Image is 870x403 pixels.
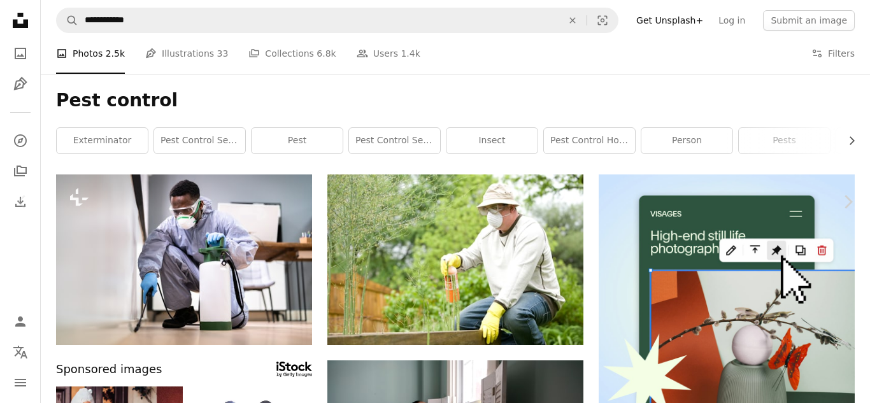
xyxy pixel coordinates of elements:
[57,8,78,32] button: Search Unsplash
[8,309,33,334] a: Log in / Sign up
[811,33,855,74] button: Filters
[56,174,312,345] img: Pest Control Exterminator Man Spraying Termite Pesticide In Office
[739,128,830,153] a: pests
[56,89,855,112] h1: Pest control
[327,174,583,345] img: man in white long sleeve shirt and blue denim jeans sitting on brown wooden fence during
[56,360,162,379] span: Sponsored images
[544,128,635,153] a: pest control home
[559,8,587,32] button: Clear
[154,128,245,153] a: pest control services
[56,8,618,33] form: Find visuals sitewide
[248,33,336,74] a: Collections 6.8k
[8,41,33,66] a: Photos
[587,8,618,32] button: Visual search
[825,141,870,263] a: Next
[217,46,229,60] span: 33
[349,128,440,153] a: pest control service
[317,46,336,60] span: 6.8k
[401,46,420,60] span: 1.4k
[711,10,753,31] a: Log in
[840,128,855,153] button: scroll list to the right
[8,71,33,97] a: Illustrations
[629,10,711,31] a: Get Unsplash+
[8,128,33,153] a: Explore
[145,33,228,74] a: Illustrations 33
[252,128,343,153] a: pest
[56,253,312,265] a: Pest Control Exterminator Man Spraying Termite Pesticide In Office
[8,339,33,365] button: Language
[446,128,538,153] a: insect
[763,10,855,31] button: Submit an image
[57,128,148,153] a: exterminator
[327,253,583,265] a: man in white long sleeve shirt and blue denim jeans sitting on brown wooden fence during
[357,33,420,74] a: Users 1.4k
[641,128,732,153] a: person
[8,370,33,395] button: Menu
